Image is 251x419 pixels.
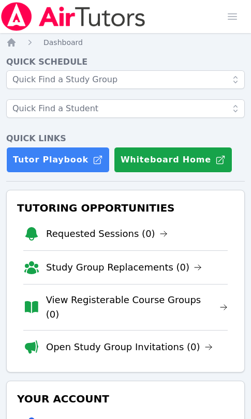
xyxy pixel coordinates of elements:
a: Open Study Group Invitations (0) [46,340,213,354]
a: Dashboard [43,37,83,48]
span: Dashboard [43,38,83,47]
a: View Registerable Course Groups (0) [46,293,228,322]
h4: Quick Links [6,132,245,145]
h3: Tutoring Opportunities [15,199,236,217]
a: Study Group Replacements (0) [46,260,202,275]
input: Quick Find a Student [6,99,245,118]
nav: Breadcrumb [6,37,245,48]
a: Requested Sessions (0) [46,227,168,241]
h3: Your Account [15,390,236,408]
button: Whiteboard Home [114,147,232,173]
h4: Quick Schedule [6,56,245,68]
input: Quick Find a Study Group [6,70,245,89]
a: Tutor Playbook [6,147,110,173]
